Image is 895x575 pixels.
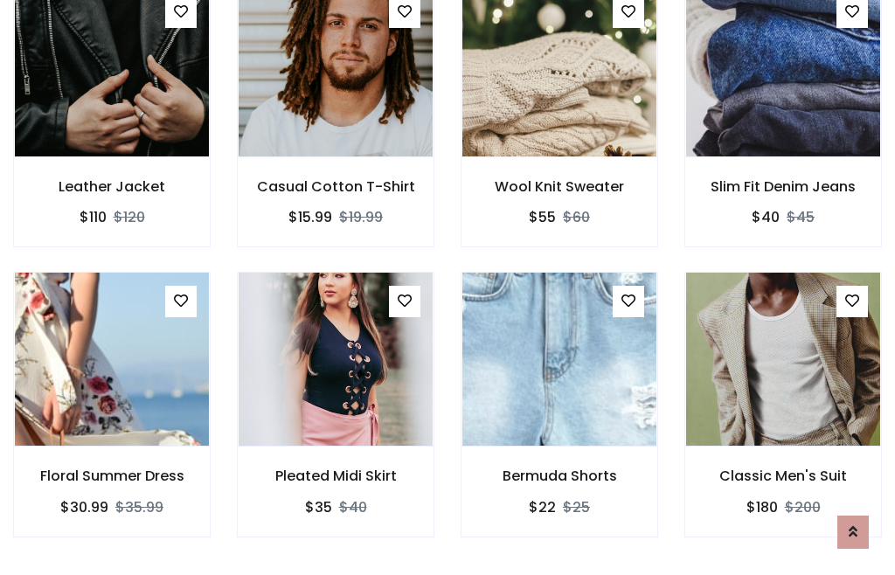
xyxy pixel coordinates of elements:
[305,499,332,516] h6: $35
[752,209,780,225] h6: $40
[787,207,815,227] del: $45
[461,468,657,484] h6: Bermuda Shorts
[339,497,367,517] del: $40
[14,178,210,195] h6: Leather Jacket
[114,207,145,227] del: $120
[685,468,881,484] h6: Classic Men's Suit
[685,178,881,195] h6: Slim Fit Denim Jeans
[785,497,821,517] del: $200
[461,178,657,195] h6: Wool Knit Sweater
[60,499,108,516] h6: $30.99
[115,497,163,517] del: $35.99
[238,468,434,484] h6: Pleated Midi Skirt
[563,207,590,227] del: $60
[563,497,590,517] del: $25
[80,209,107,225] h6: $110
[339,207,383,227] del: $19.99
[288,209,332,225] h6: $15.99
[529,209,556,225] h6: $55
[238,178,434,195] h6: Casual Cotton T-Shirt
[529,499,556,516] h6: $22
[746,499,778,516] h6: $180
[14,468,210,484] h6: Floral Summer Dress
